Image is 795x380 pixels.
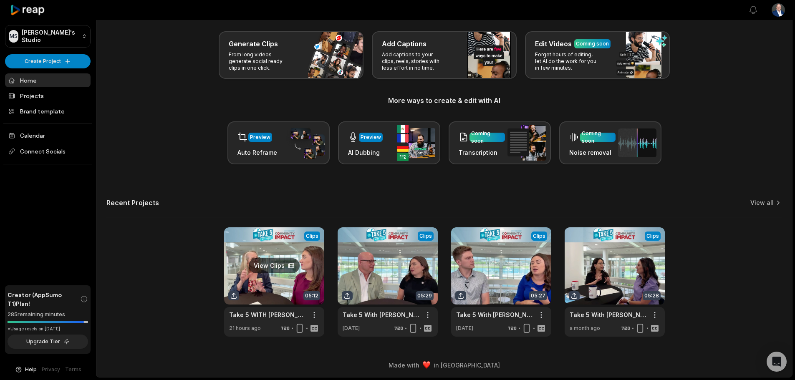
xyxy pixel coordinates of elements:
[15,366,37,373] button: Help
[361,133,381,141] div: Preview
[42,366,60,373] a: Privacy
[382,39,427,49] h3: Add Captions
[8,335,88,349] button: Upgrade Tier
[5,54,91,68] button: Create Project
[5,89,91,103] a: Projects
[570,310,646,319] a: Take 5 With [PERSON_NAME] - Episode 4b
[348,148,383,157] h3: AI Dubbing
[343,310,419,319] a: Take 5 With [PERSON_NAME] - Episode 6
[5,128,91,142] a: Calendar
[237,148,277,157] h3: Auto Reframe
[8,290,80,308] span: Creator (AppSumo T1) Plan!
[569,148,616,157] h3: Noise removal
[106,199,159,207] h2: Recent Projects
[535,51,600,71] p: Forget hours of editing, let AI do the work for you in few minutes.
[8,310,88,319] div: 285 remaining minutes
[618,128,656,157] img: noise_removal.png
[5,73,91,87] a: Home
[229,51,293,71] p: From long videos generate social ready clips in one click.
[456,310,533,319] a: Take 5 With [PERSON_NAME] - Episode 5
[104,361,785,370] div: Made with in [GEOGRAPHIC_DATA]
[576,40,609,48] div: Coming soon
[423,361,430,369] img: heart emoji
[250,133,270,141] div: Preview
[459,148,505,157] h3: Transcription
[507,125,546,161] img: transcription.png
[5,144,91,159] span: Connect Socials
[25,366,37,373] span: Help
[582,130,614,145] div: Coming soon
[535,39,572,49] h3: Edit Videos
[8,326,88,332] div: *Usage resets on [DATE]
[9,30,18,43] div: MS
[229,310,306,319] a: Take 5 WITH [PERSON_NAME] - Episode 7
[397,125,435,161] img: ai_dubbing.png
[106,96,782,106] h3: More ways to create & edit with AI
[471,130,503,145] div: Coming soon
[286,127,325,159] img: auto_reframe.png
[22,29,78,44] p: [PERSON_NAME]'s Studio
[767,352,787,372] div: Open Intercom Messenger
[5,104,91,118] a: Brand template
[750,199,774,207] a: View all
[382,51,447,71] p: Add captions to your clips, reels, stories with less effort in no time.
[229,39,278,49] h3: Generate Clips
[65,366,81,373] a: Terms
